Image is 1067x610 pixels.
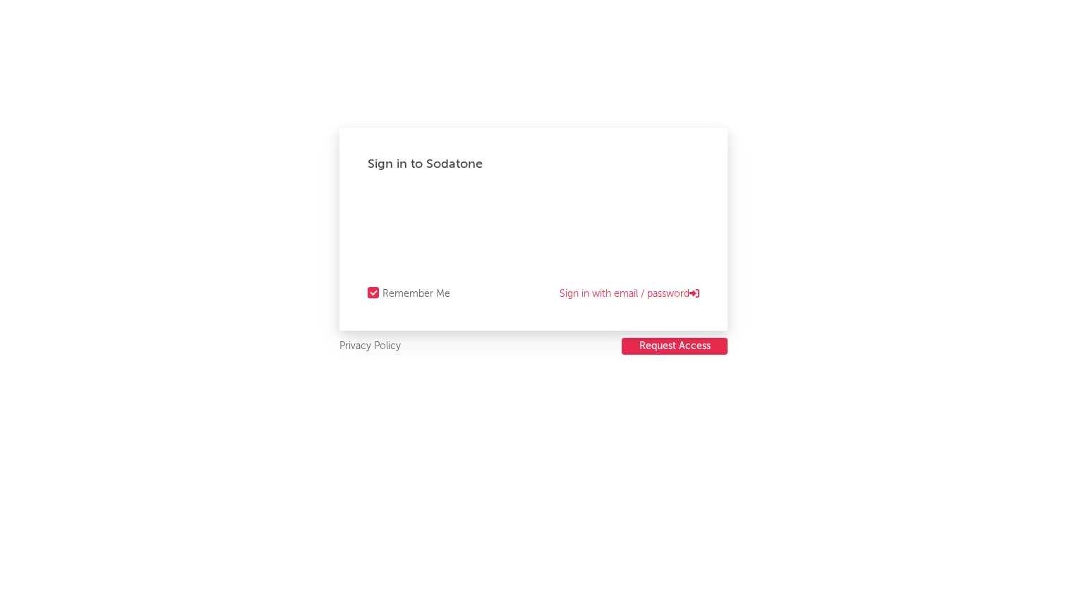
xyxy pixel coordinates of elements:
a: Sign in with email / password [560,286,699,303]
a: Request Access [622,338,728,355]
div: Sign in to Sodatone [368,156,699,173]
button: Request Access [622,338,728,355]
a: Privacy Policy [339,338,401,355]
div: Remember Me [382,286,450,303]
